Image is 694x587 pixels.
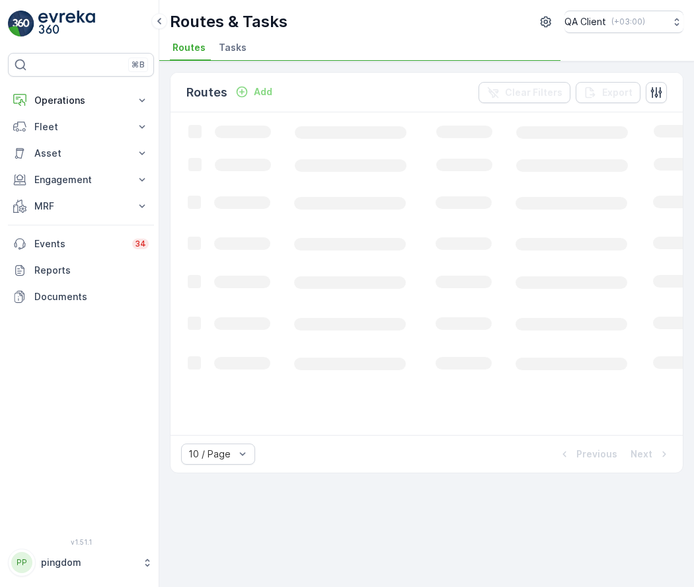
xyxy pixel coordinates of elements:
[11,552,32,573] div: PP
[576,82,640,103] button: Export
[230,84,278,100] button: Add
[34,173,128,186] p: Engagement
[186,83,227,102] p: Routes
[132,59,145,70] p: ⌘B
[8,11,34,37] img: logo
[34,264,149,277] p: Reports
[8,114,154,140] button: Fleet
[38,11,95,37] img: logo_light-DOdMpM7g.png
[34,120,128,134] p: Fleet
[135,239,146,249] p: 34
[34,94,128,107] p: Operations
[34,237,124,251] p: Events
[170,11,288,32] p: Routes & Tasks
[8,87,154,114] button: Operations
[34,147,128,160] p: Asset
[34,200,128,213] p: MRF
[8,231,154,257] a: Events34
[41,556,135,569] p: pingdom
[219,41,247,54] span: Tasks
[8,167,154,193] button: Engagement
[8,140,154,167] button: Asset
[631,448,652,461] p: Next
[629,446,672,462] button: Next
[557,446,619,462] button: Previous
[602,86,633,99] p: Export
[173,41,206,54] span: Routes
[576,448,617,461] p: Previous
[8,549,154,576] button: PPpingdom
[8,538,154,546] span: v 1.51.1
[564,11,683,33] button: QA Client(+03:00)
[564,15,606,28] p: QA Client
[34,290,149,303] p: Documents
[479,82,570,103] button: Clear Filters
[8,284,154,310] a: Documents
[611,17,645,27] p: ( +03:00 )
[8,257,154,284] a: Reports
[8,193,154,219] button: MRF
[505,86,562,99] p: Clear Filters
[254,85,272,98] p: Add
